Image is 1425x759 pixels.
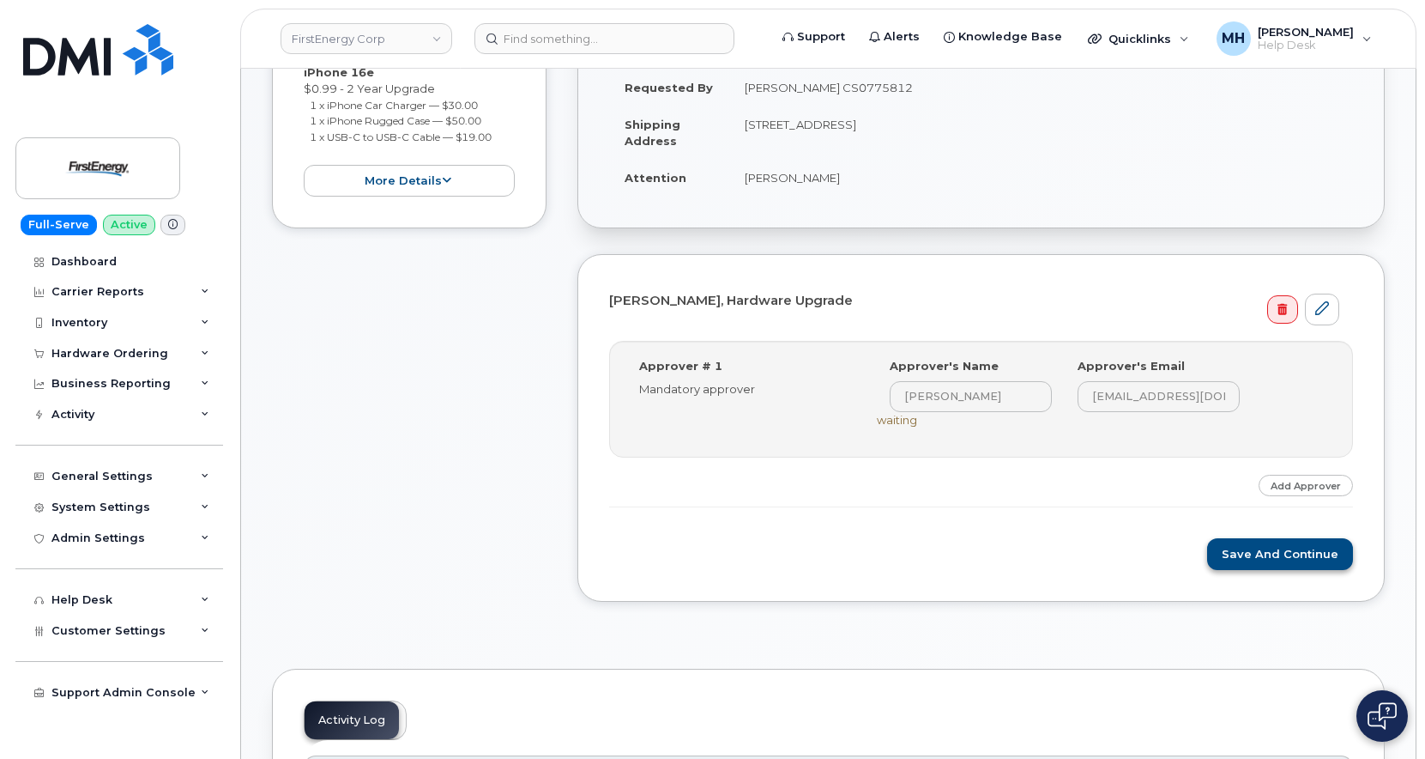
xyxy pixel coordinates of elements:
[729,106,1353,159] td: [STREET_ADDRESS]
[958,28,1062,46] span: Knowledge Base
[625,171,686,185] strong: Attention
[310,131,492,143] small: 1 x USB-C to USB-C Cable — $19.00
[310,99,478,112] small: 1 x iPhone Car Charger — $30.00
[932,20,1074,54] a: Knowledge Base
[1368,702,1397,730] img: Open chat
[797,28,845,46] span: Support
[304,33,515,197] div: [PERSON_NAME] $0.99 - 2 Year Upgrade
[729,159,1353,197] td: [PERSON_NAME]
[877,413,917,427] span: waiting
[1078,381,1240,412] input: Input
[625,118,680,148] strong: Shipping Address
[1076,21,1201,56] div: Quicklinks
[1108,32,1171,46] span: Quicklinks
[890,358,999,374] label: Approver's Name
[281,23,452,54] a: FirstEnergy Corp
[625,81,713,94] strong: Requested By
[1258,25,1354,39] span: [PERSON_NAME]
[1078,358,1185,374] label: Approver's Email
[304,165,515,197] button: more details
[639,381,851,398] div: Mandatory approver
[884,28,920,46] span: Alerts
[609,294,1339,308] h4: [PERSON_NAME], Hardware Upgrade
[310,114,481,127] small: 1 x iPhone Rugged Case — $50.00
[304,65,374,79] strong: iPhone 16e
[1222,28,1245,49] span: MH
[770,20,857,54] a: Support
[474,23,734,54] input: Find something...
[890,381,1052,412] input: Input
[1259,475,1353,496] a: Add Approver
[639,358,722,374] label: Approver # 1
[1207,538,1353,570] button: Save and Continue
[1205,21,1384,56] div: Melissa Hoye
[729,69,1353,106] td: [PERSON_NAME] CS0775812
[1258,39,1354,52] span: Help Desk
[857,20,932,54] a: Alerts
